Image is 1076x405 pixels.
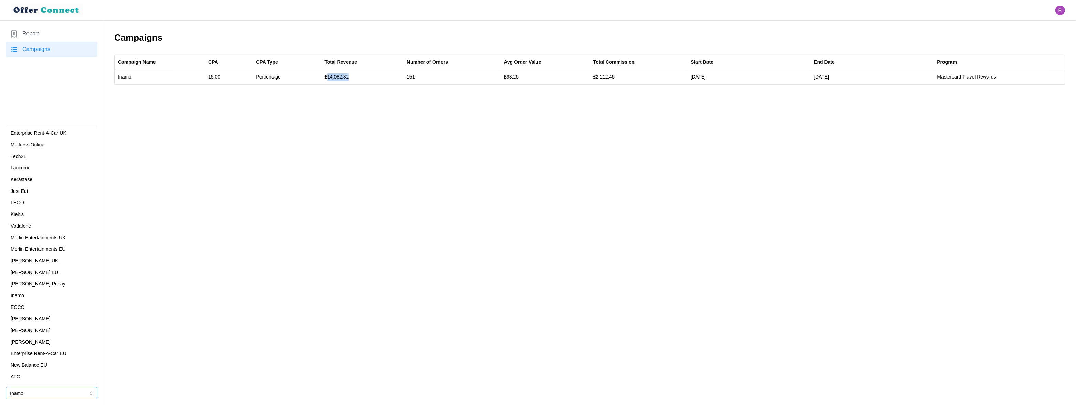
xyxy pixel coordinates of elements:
p: Vodafone [11,222,31,230]
p: [PERSON_NAME] EU [11,269,58,277]
p: LEGO [11,199,24,207]
h2: Campaigns [114,32,1065,44]
img: loyalBe Logo [11,4,83,16]
button: Open user button [1055,6,1065,15]
td: 151 [403,70,500,84]
p: ECCO [11,304,24,311]
span: Campaigns [22,45,50,54]
p: Mattress Online [11,141,44,149]
td: [DATE] [810,70,934,84]
div: CPA [208,59,218,66]
p: Just Eat [11,188,28,195]
a: Report [6,26,97,42]
p: Kerastase [11,176,32,184]
p: [PERSON_NAME] [11,327,50,334]
p: Inamo [11,292,24,300]
p: [PERSON_NAME] UK [11,257,58,265]
div: Program [937,59,957,66]
p: Merlin Entertainments EU [11,246,66,253]
a: Campaigns [6,42,97,57]
p: [PERSON_NAME] [11,339,50,346]
p: New Balance EU [11,362,47,369]
div: End Date [814,59,835,66]
p: [PERSON_NAME]-Posay [11,280,65,288]
button: Inamo [6,387,97,399]
p: Merlin Entertainments UK [11,234,66,242]
div: Avg Order Value [504,59,541,66]
p: Lancome [11,164,31,172]
img: Ryan Gribben [1055,6,1065,15]
p: Enterprise Rent-A-Car EU [11,350,66,357]
p: Enterprise Rent-A-Car UK [11,129,66,137]
div: Total Commission [593,59,635,66]
div: CPA Type [256,59,278,66]
td: Percentage [253,70,321,84]
p: [PERSON_NAME] [11,315,50,323]
td: Mastercard Travel Rewards [934,70,1065,84]
td: 15.00 [205,70,253,84]
td: £2,112.46 [590,70,687,84]
td: £93.26 [500,70,590,84]
td: [DATE] [687,70,810,84]
span: Report [22,30,39,38]
div: Total Revenue [324,59,357,66]
p: Kiehls [11,211,24,218]
div: Start Date [691,59,713,66]
div: Number of Orders [407,59,448,66]
td: £14,082.82 [321,70,403,84]
div: Campaign Name [118,59,156,66]
p: Tech21 [11,153,26,160]
p: ATG [11,373,20,381]
td: Inamo [115,70,205,84]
